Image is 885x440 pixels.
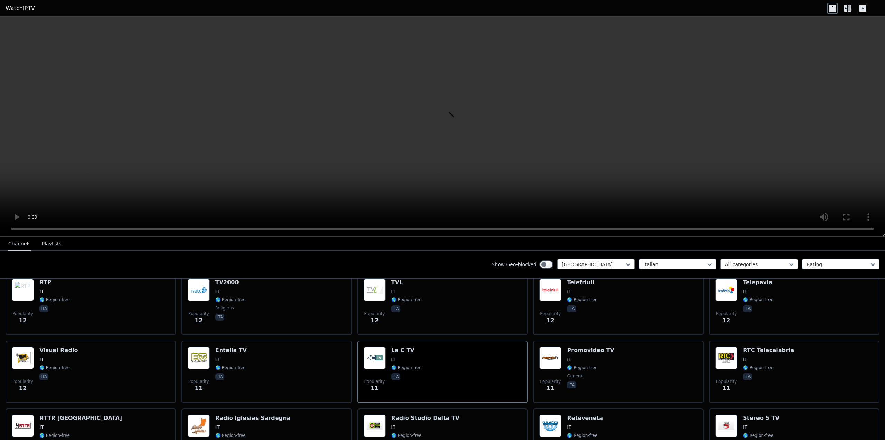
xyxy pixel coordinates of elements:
[743,289,747,294] span: IT
[39,297,70,303] span: 🌎 Region-free
[391,305,400,312] p: ita
[364,279,386,301] img: TVL
[391,373,400,380] p: ita
[540,379,561,384] span: Popularity
[743,433,773,438] span: 🌎 Region-free
[743,279,773,286] h6: Telepavia
[215,357,220,362] span: IT
[715,347,737,369] img: RTC Telecalabria
[716,311,737,316] span: Popularity
[743,357,747,362] span: IT
[39,279,70,286] h6: RTP
[743,347,794,354] h6: RTC Telecalabria
[188,379,209,384] span: Popularity
[39,289,44,294] span: IT
[743,297,773,303] span: 🌎 Region-free
[8,237,31,251] button: Channels
[567,424,571,430] span: IT
[12,347,34,369] img: Visual Radio
[195,384,203,393] span: 11
[567,289,571,294] span: IT
[391,289,396,294] span: IT
[567,305,576,312] p: ita
[39,347,78,354] h6: Visual Radio
[391,279,422,286] h6: TVL
[715,415,737,437] img: Stereo 5 TV
[539,347,561,369] img: Promovideo TV
[39,424,44,430] span: IT
[6,4,35,12] a: WatchIPTV
[567,381,576,388] p: ita
[391,433,422,438] span: 🌎 Region-free
[743,365,773,370] span: 🌎 Region-free
[215,305,234,311] span: religious
[743,424,747,430] span: IT
[188,415,210,437] img: Radio Iglesias Sardegna
[567,347,614,354] h6: Promovideo TV
[371,316,378,325] span: 12
[12,311,33,316] span: Popularity
[42,237,62,251] button: Playlists
[215,373,224,380] p: ita
[539,279,561,301] img: Telefriuli
[391,424,396,430] span: IT
[215,289,220,294] span: IT
[215,415,290,422] h6: Radio Iglesias Sardegna
[215,279,246,286] h6: TV2000
[12,279,34,301] img: RTP
[715,279,737,301] img: Telepavia
[567,279,597,286] h6: Telefriuli
[215,347,247,354] h6: Entella TV
[743,305,752,312] p: ita
[39,357,44,362] span: IT
[567,297,597,303] span: 🌎 Region-free
[391,415,460,422] h6: Radio Studio Delta TV
[364,311,385,316] span: Popularity
[39,415,122,422] h6: RTTR [GEOGRAPHIC_DATA]
[391,297,422,303] span: 🌎 Region-free
[364,379,385,384] span: Popularity
[188,311,209,316] span: Popularity
[215,365,246,370] span: 🌎 Region-free
[215,424,220,430] span: IT
[743,415,779,422] h6: Stereo 5 TV
[391,365,422,370] span: 🌎 Region-free
[12,415,34,437] img: RTTR Trento
[215,433,246,438] span: 🌎 Region-free
[39,373,48,380] p: ita
[39,305,48,312] p: ita
[567,433,597,438] span: 🌎 Region-free
[492,261,537,268] label: Show Geo-blocked
[539,415,561,437] img: Reteveneta
[723,384,730,393] span: 11
[540,311,561,316] span: Popularity
[743,373,752,380] p: ita
[195,316,203,325] span: 12
[364,415,386,437] img: Radio Studio Delta TV
[215,314,224,321] p: ita
[39,433,70,438] span: 🌎 Region-free
[12,379,33,384] span: Popularity
[39,365,70,370] span: 🌎 Region-free
[547,384,554,393] span: 11
[19,384,27,393] span: 12
[391,357,396,362] span: IT
[215,297,246,303] span: 🌎 Region-free
[723,316,730,325] span: 12
[567,365,597,370] span: 🌎 Region-free
[188,279,210,301] img: TV2000
[364,347,386,369] img: La C TV
[567,373,583,379] span: general
[371,384,378,393] span: 11
[567,415,603,422] h6: Reteveneta
[547,316,554,325] span: 12
[567,357,571,362] span: IT
[716,379,737,384] span: Popularity
[188,347,210,369] img: Entella TV
[19,316,27,325] span: 12
[391,347,422,354] h6: La C TV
